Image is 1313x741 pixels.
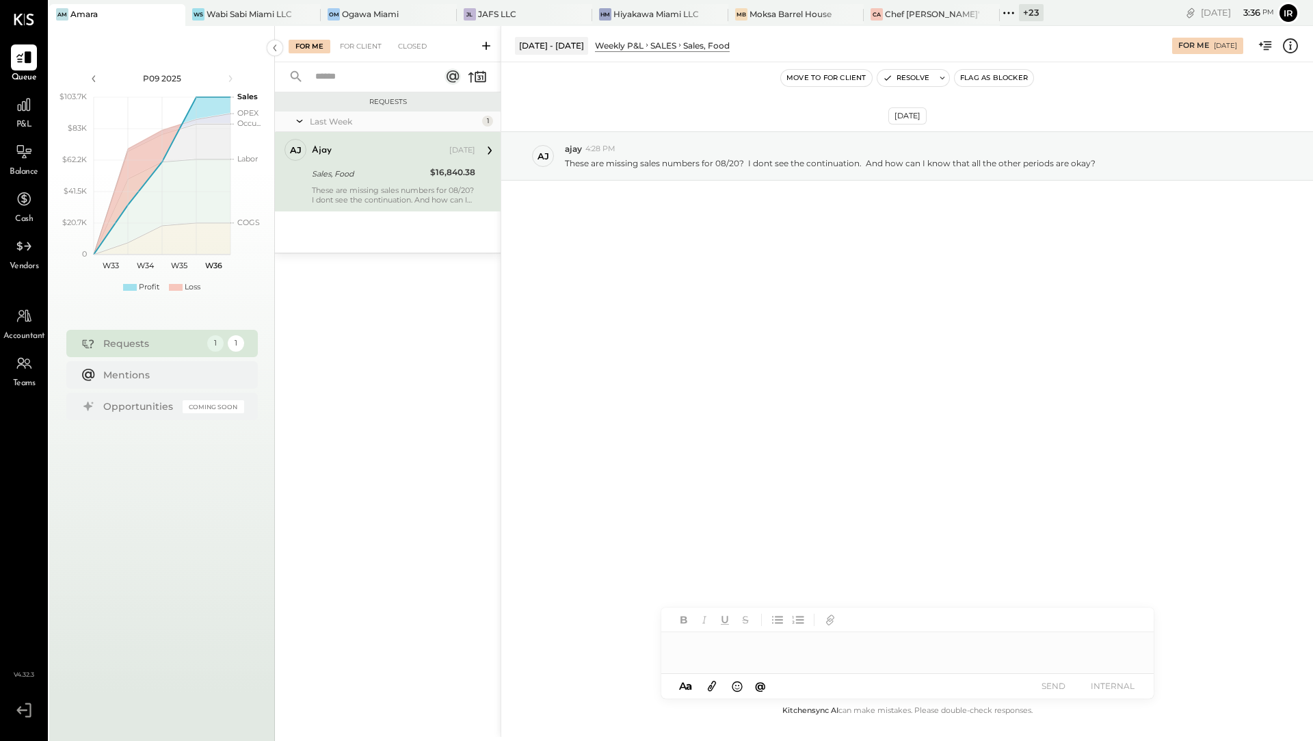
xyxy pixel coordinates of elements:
span: Vendors [10,261,39,273]
text: Occu... [237,118,261,128]
text: $83K [68,123,87,133]
p: These are missing sales numbers for 08/20? I dont see the continuation. And how can I know that a... [565,157,1096,169]
div: Am [56,8,68,21]
div: SALES [650,40,676,51]
button: @ [751,677,770,694]
text: $103.7K [59,92,87,101]
div: OM [328,8,340,21]
div: These are missing sales numbers for 08/20? I dont see the continuation. And how can I know that a... [312,185,475,205]
span: 4:28 PM [585,144,615,155]
div: 1 [482,116,493,127]
div: Requests [282,97,494,107]
a: P&L [1,92,47,131]
div: P09 2025 [104,73,220,84]
div: For Client [333,40,388,53]
button: Strikethrough [737,611,754,629]
div: JAFS LLC [478,8,516,20]
span: Teams [13,378,36,390]
a: Queue [1,44,47,84]
span: @ [755,679,766,692]
div: Requests [103,337,200,350]
div: Wabi Sabi Miami LLC [207,8,292,20]
div: ajay [312,144,332,157]
div: Closed [391,40,434,53]
div: Last Week [310,116,479,127]
div: For Me [1178,40,1209,51]
text: $20.7K [62,218,87,227]
div: Opportunities [103,400,176,413]
div: aj [290,144,302,157]
span: Accountant [3,330,45,343]
div: 1 [207,335,224,352]
div: [DATE] - [DATE] [515,37,588,54]
div: [DATE] [1214,41,1237,51]
span: P&L [16,119,32,131]
a: Accountant [1,303,47,343]
span: Queue [12,72,37,84]
a: Vendors [1,233,47,273]
button: INTERNAL [1085,677,1140,695]
button: Italic [695,611,713,629]
div: HM [599,8,611,21]
text: Labor [237,154,258,164]
text: W33 [103,261,119,270]
text: COGS [237,218,260,227]
button: SEND [1026,677,1081,695]
div: Amara [70,8,98,20]
div: Coming Soon [183,400,244,413]
div: aj [538,150,549,163]
div: For Me [289,40,330,53]
div: Weekly P&L [595,40,644,51]
button: Add URL [821,611,839,629]
button: Ir [1277,2,1299,24]
text: 0 [82,249,87,259]
span: ajay [565,143,582,155]
div: $16,840.38 [430,166,475,179]
div: Hiyakawa Miami LLC [613,8,699,20]
div: Profit [139,282,159,293]
span: Cash [15,213,33,226]
span: Balance [10,166,38,179]
div: Moksa Barrel House [750,8,832,20]
button: Underline [716,611,734,629]
a: Teams [1,350,47,390]
a: Balance [1,139,47,179]
div: JL [464,8,476,21]
div: Sales, Food [312,167,426,181]
text: W35 [171,261,187,270]
button: Unordered List [769,611,786,629]
button: Ordered List [789,611,807,629]
div: Mentions [103,368,237,382]
text: $62.2K [62,155,87,164]
button: Move to for client [781,70,872,86]
button: Flag as Blocker [955,70,1033,86]
span: a [686,679,692,692]
button: Aa [675,679,697,694]
div: Sales, Food [683,40,730,51]
text: W36 [204,261,222,270]
text: W34 [136,261,154,270]
div: MB [735,8,747,21]
div: 1 [228,335,244,352]
button: Resolve [877,70,935,86]
text: $41.5K [64,186,87,196]
div: WS [192,8,204,21]
text: Sales [237,92,258,101]
div: Chef [PERSON_NAME]'s Vineyard Restaurant [885,8,979,20]
div: Loss [185,282,200,293]
div: Ogawa Miami [342,8,399,20]
div: copy link [1184,5,1197,20]
button: Bold [675,611,693,629]
div: [DATE] [1201,6,1274,19]
div: [DATE] [449,145,475,156]
div: CA [871,8,883,21]
text: OPEX [237,108,259,118]
a: Cash [1,186,47,226]
div: + 23 [1019,4,1044,21]
div: [DATE] [888,107,927,125]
